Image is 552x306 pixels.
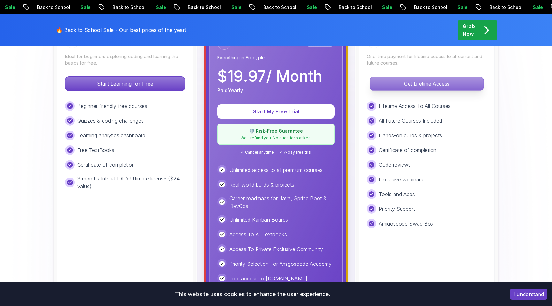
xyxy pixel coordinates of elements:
p: Unlimited Kanban Boards [229,216,288,224]
p: We'll refund you. No questions asked. [221,135,331,141]
p: Sale [373,4,394,11]
p: Everything in Free, plus [217,55,335,61]
span: ✓ Cancel anytime [241,150,274,155]
p: Back to School [179,4,222,11]
p: 3 months IntelliJ IDEA Ultimate license ($249 value) [77,175,185,190]
p: Lifetime Access To All Courses [379,102,451,110]
div: This website uses cookies to enhance the user experience. [5,287,501,301]
p: Sale [147,4,167,11]
p: Sale [298,4,318,11]
p: Certificate of completion [379,146,436,154]
p: Exclusive webinars [379,176,423,183]
p: Learning analytics dashboard [77,132,145,139]
button: Accept cookies [510,289,547,300]
p: All Future Courses Included [379,117,442,125]
p: Sale [72,4,92,11]
p: Sale [524,4,544,11]
p: Real-world builds & projects [229,181,294,188]
p: Ideal for beginners exploring coding and learning the basics for free. [65,53,185,66]
p: Free access to [DOMAIN_NAME] [229,275,307,282]
p: Hands-on builds & projects [379,132,442,139]
p: Start My Free Trial [225,108,327,115]
p: Free TextBooks [77,146,114,154]
p: Back to School [28,4,72,11]
a: Start Learning for Free [65,80,185,87]
p: Back to School [103,4,147,11]
p: Beginner friendly free courses [77,102,147,110]
a: Start My Free Trial [217,108,335,115]
span: ✓ 7-day free trial [279,150,311,155]
p: Priority Selection For Amigoscode Academy [229,260,332,268]
p: Back to School [405,4,448,11]
p: Start Learning for Free [65,77,185,91]
p: Quizzes & coding challenges [77,117,144,125]
p: Access To Private Exclusive Community [229,245,323,253]
p: Priority Support [379,205,415,213]
p: Back to School [254,4,298,11]
p: Amigoscode Swag Box [379,220,434,227]
p: Career roadmaps for Java, Spring Boot & DevOps [229,195,335,210]
p: 🛡️ Risk-Free Guarantee [221,128,331,134]
p: One-time payment for lifetime access to all current and future courses. [367,53,487,66]
p: $ 19.97 / Month [217,69,322,84]
p: Tools and Apps [379,190,415,198]
p: Sale [448,4,469,11]
a: Get Lifetime Access [367,80,487,87]
p: Code reviews [379,161,411,169]
button: Start My Free Trial [217,104,335,119]
p: Grab Now [463,22,475,38]
p: Unlimited access to all premium courses [229,166,323,174]
p: Get Lifetime Access [370,77,483,90]
p: Back to School [480,4,524,11]
p: Back to School [330,4,373,11]
p: 🔥 Back to School Sale - Our best prices of the year! [56,26,186,34]
p: Sale [222,4,243,11]
p: Paid Yearly [217,87,243,94]
button: Get Lifetime Access [370,77,484,91]
p: Access To All Textbooks [229,231,287,238]
p: Certificate of completion [77,161,135,169]
button: Start Learning for Free [65,76,185,91]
